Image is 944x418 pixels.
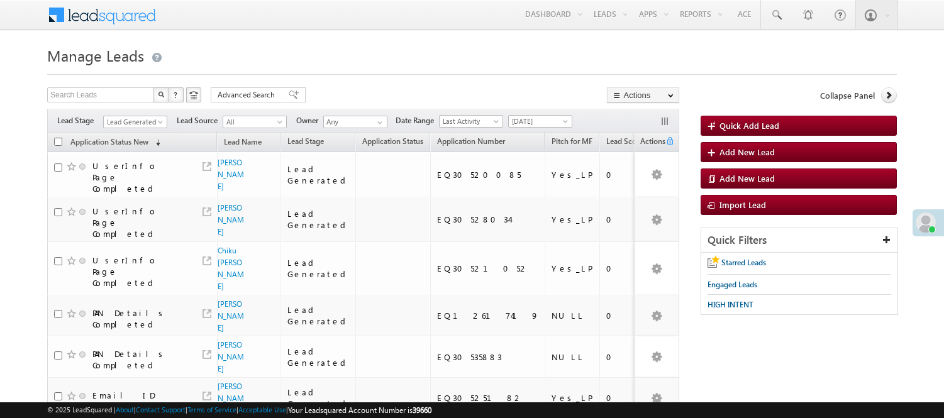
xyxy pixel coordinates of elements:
[92,348,187,371] div: PAN Details Completed
[437,392,539,404] div: EQ30525182
[552,263,594,274] div: Yes_LP
[552,392,594,404] div: Yes_LP
[356,135,430,151] a: Application Status
[64,135,167,151] a: Application Status New (sorted descending)
[606,351,644,363] div: 0
[92,307,187,330] div: PAN Details Completed
[362,136,423,146] span: Application Status
[439,115,503,128] a: Last Activity
[136,405,186,414] a: Contact Support
[708,280,757,289] span: Engaged Leads
[719,146,775,157] span: Add New Lead
[54,138,62,146] input: Check all records
[287,346,350,368] div: Lead Generated
[218,135,268,151] a: Lead Name
[431,135,511,151] a: Application Number
[719,120,779,131] span: Quick Add Lead
[281,135,330,151] a: Lead Stage
[92,160,187,194] div: UserInfo Page Completed
[437,310,539,321] div: EQ12617419
[287,304,350,327] div: Lead Generated
[92,255,187,289] div: UserInfo Page Completed
[47,404,431,416] span: © 2025 LeadSquared | | | | |
[440,116,499,127] span: Last Activity
[552,351,594,363] div: NULL
[287,136,324,146] span: Lead Stage
[552,310,594,321] div: NULL
[413,405,431,415] span: 39660
[218,382,244,415] a: [PERSON_NAME]
[635,135,665,151] span: Actions
[721,258,766,267] span: Starred Leads
[287,387,350,409] div: Lead Generated
[223,116,287,128] a: All
[545,135,599,151] a: Pitch for MF
[437,169,539,180] div: EQ30520085
[287,257,350,280] div: Lead Generated
[218,299,244,333] a: [PERSON_NAME]
[396,115,439,126] span: Date Range
[508,115,572,128] a: [DATE]
[719,199,766,210] span: Import Lead
[288,405,431,415] span: Your Leadsquared Account Number is
[606,214,644,225] div: 0
[116,405,134,414] a: About
[437,214,539,225] div: EQ30528034
[287,163,350,186] div: Lead Generated
[607,87,679,103] button: Actions
[218,158,244,191] a: [PERSON_NAME]
[287,208,350,231] div: Lead Generated
[600,135,649,151] a: Lead Score
[820,90,875,101] span: Collapse Panel
[103,116,167,128] a: Lead Generated
[57,115,103,126] span: Lead Stage
[70,137,148,146] span: Application Status New
[174,89,179,100] span: ?
[708,300,753,309] span: HIGH INTENT
[552,169,594,180] div: Yes_LP
[323,116,387,128] input: Type to Search
[509,116,569,127] span: [DATE]
[92,206,187,239] div: UserInfo Page Completed
[218,203,244,236] a: [PERSON_NAME]
[606,310,644,321] div: 0
[606,169,644,180] div: 0
[437,263,539,274] div: EQ30521052
[701,228,897,253] div: Quick Filters
[370,116,386,129] a: Show All Items
[150,138,160,148] span: (sorted descending)
[606,263,644,274] div: 0
[437,136,505,146] span: Application Number
[552,214,594,225] div: Yes_LP
[104,116,164,128] span: Lead Generated
[218,246,244,291] a: Chiku [PERSON_NAME]
[719,173,775,184] span: Add New Lead
[158,91,164,97] img: Search
[296,115,323,126] span: Owner
[187,405,236,414] a: Terms of Service
[606,392,644,404] div: 0
[47,45,144,65] span: Manage Leads
[169,87,184,102] button: ?
[218,340,244,373] a: [PERSON_NAME]
[218,89,279,101] span: Advanced Search
[223,116,283,128] span: All
[177,115,223,126] span: Lead Source
[92,390,187,412] div: Email ID Verified
[437,351,539,363] div: EQ30535883
[238,405,286,414] a: Acceptable Use
[552,136,592,146] span: Pitch for MF
[606,136,643,146] span: Lead Score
